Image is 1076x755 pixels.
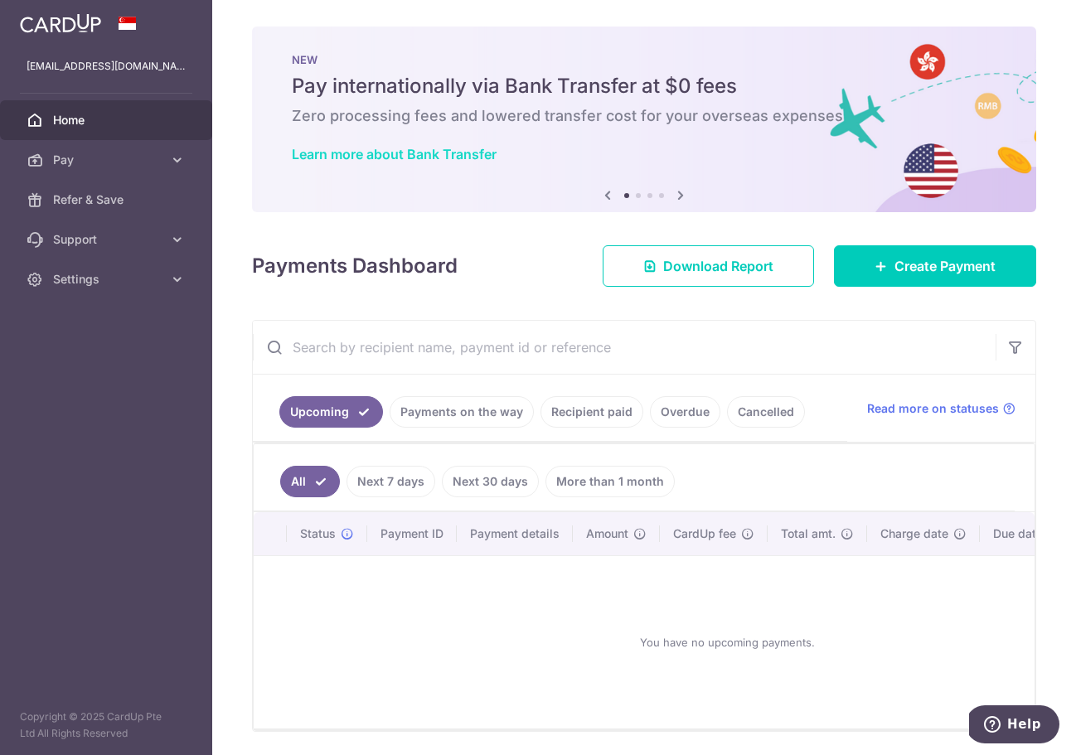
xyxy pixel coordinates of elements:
a: Read more on statuses [867,400,1015,417]
span: Amount [586,525,628,542]
h5: Pay internationally via Bank Transfer at $0 fees [292,73,996,99]
span: Create Payment [894,256,996,276]
p: [EMAIL_ADDRESS][DOMAIN_NAME] [27,58,186,75]
span: Pay [53,152,162,168]
span: Total amt. [781,525,836,542]
a: Next 7 days [347,466,435,497]
a: Upcoming [279,396,383,428]
th: Payment ID [367,512,457,555]
h4: Payments Dashboard [252,251,458,281]
a: Payments on the way [390,396,534,428]
span: Due date [993,525,1043,542]
p: NEW [292,53,996,66]
span: Status [300,525,336,542]
span: Support [53,231,162,248]
a: All [280,466,340,497]
span: Download Report [663,256,773,276]
span: Settings [53,271,162,288]
span: Refer & Save [53,191,162,208]
a: Learn more about Bank Transfer [292,146,497,162]
a: Create Payment [834,245,1036,287]
a: Recipient paid [540,396,643,428]
a: More than 1 month [545,466,675,497]
a: Cancelled [727,396,805,428]
span: Home [53,112,162,128]
img: Bank transfer banner [252,27,1036,212]
span: Read more on statuses [867,400,999,417]
h6: Zero processing fees and lowered transfer cost for your overseas expenses [292,106,996,126]
iframe: Opens a widget where you can find more information [969,705,1059,747]
span: CardUp fee [673,525,736,542]
a: Next 30 days [442,466,539,497]
a: Overdue [650,396,720,428]
span: Charge date [880,525,948,542]
img: CardUp [20,13,101,33]
a: Download Report [603,245,814,287]
input: Search by recipient name, payment id or reference [253,321,996,374]
th: Payment details [457,512,573,555]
